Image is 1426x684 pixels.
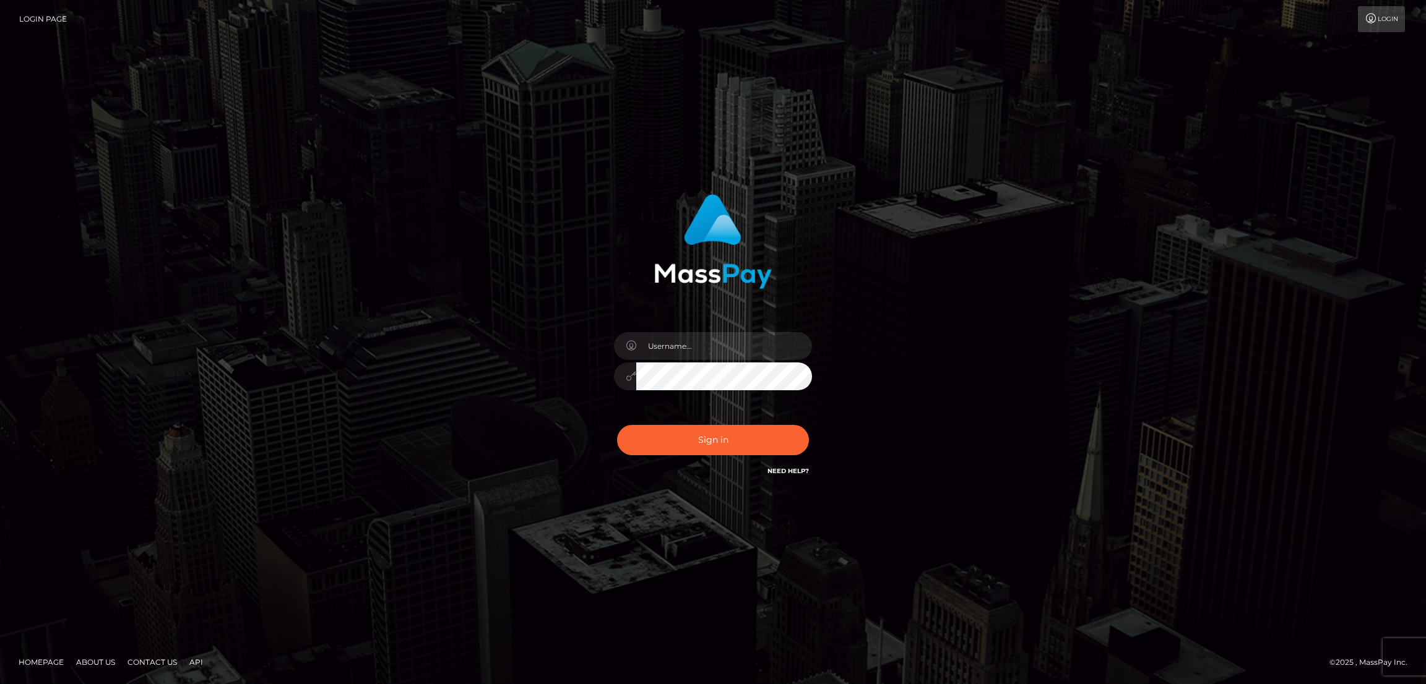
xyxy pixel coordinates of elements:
a: Contact Us [123,652,182,672]
a: API [184,652,208,672]
a: Login Page [19,6,67,32]
img: MassPay Login [654,194,772,289]
a: About Us [71,652,120,672]
button: Sign in [617,425,809,455]
div: © 2025 , MassPay Inc. [1329,656,1417,669]
input: Username... [636,332,812,360]
a: Homepage [14,652,69,672]
a: Need Help? [767,467,809,475]
a: Login [1358,6,1405,32]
